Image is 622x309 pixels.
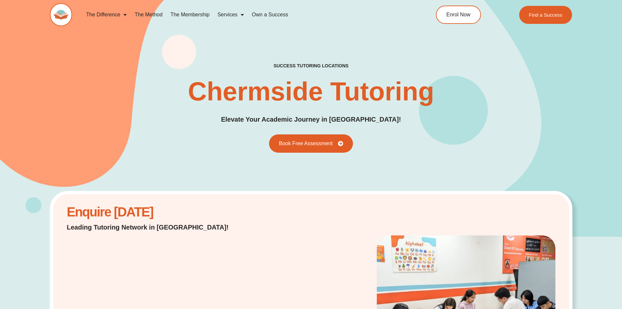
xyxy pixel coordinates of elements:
span: Find a Success [529,12,563,17]
span: Enrol Now [446,12,470,17]
span: Book Free Assessment [279,141,333,146]
iframe: Chat Widget [513,235,622,309]
a: Find a Success [519,6,572,24]
nav: Menu [82,7,406,22]
a: The Membership [167,7,214,22]
p: Elevate Your Academic Journey in [GEOGRAPHIC_DATA]! [221,114,401,125]
a: The Method [131,7,166,22]
h2: Enquire [DATE] [67,208,246,216]
a: Enrol Now [436,6,481,24]
h2: success tutoring locations [274,63,349,69]
a: The Difference [82,7,131,22]
a: Book Free Assessment [269,134,353,153]
h1: Chermside Tutoring [188,78,434,105]
a: Own a Success [248,7,292,22]
a: Services [214,7,248,22]
p: Leading Tutoring Network in [GEOGRAPHIC_DATA]! [67,223,246,232]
